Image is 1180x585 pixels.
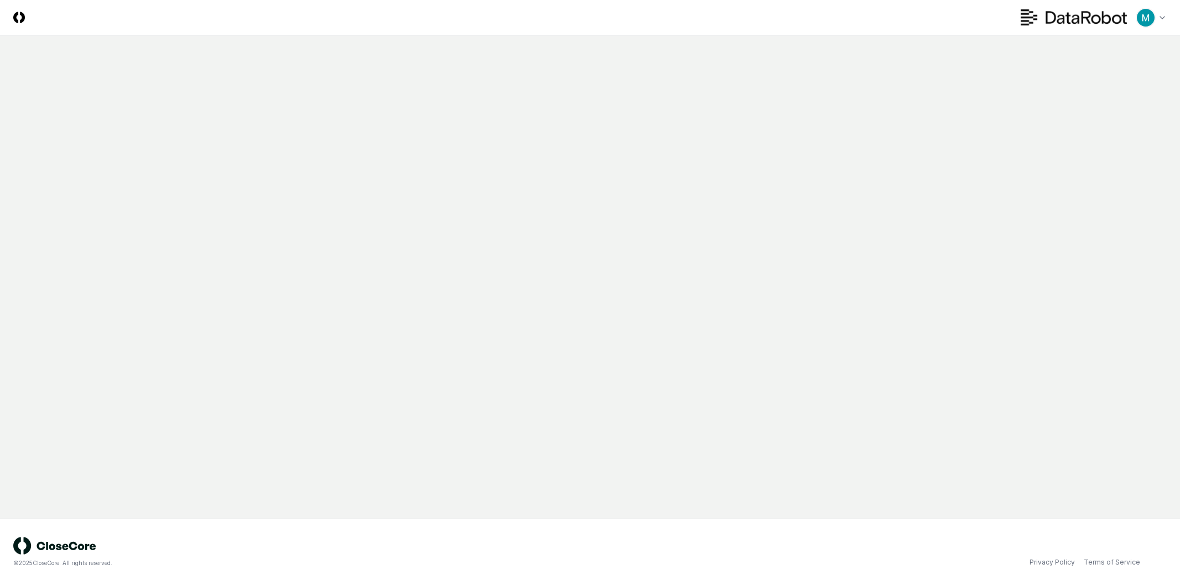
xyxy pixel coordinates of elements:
[13,12,25,23] img: Logo
[13,559,590,567] div: © 2025 CloseCore. All rights reserved.
[13,537,96,555] img: logo
[1030,557,1075,567] a: Privacy Policy
[1084,557,1140,567] a: Terms of Service
[1021,9,1127,25] img: DataRobot logo
[1137,9,1155,27] img: ACg8ocIk6UVBSJ1Mh_wKybhGNOx8YD4zQOa2rDZHjRd5UfivBFfoWA=s96-c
